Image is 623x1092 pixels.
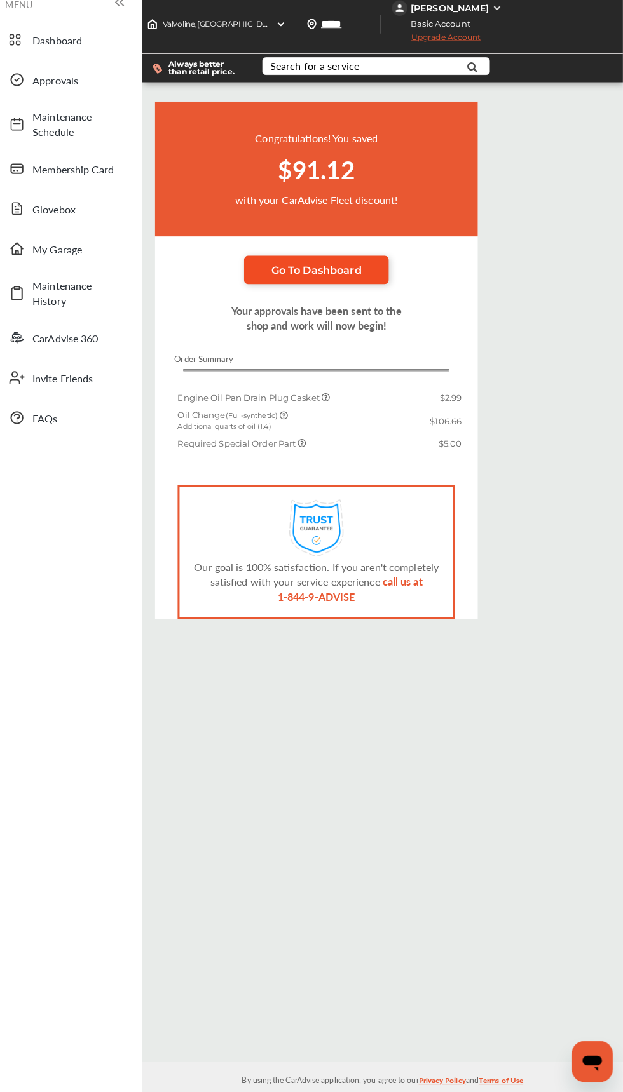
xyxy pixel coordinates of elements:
[11,372,137,405] a: Invite Friends
[250,268,392,296] a: Go To Dashboard
[149,1073,623,1086] p: By using the CarAdvise application, you agree to our and
[162,363,480,382] div: Order Summary
[11,205,137,238] a: Glovebox
[11,166,137,199] a: Membership Card
[184,432,277,440] small: Additional quarts of oil (1.4)
[11,78,137,111] a: Approvals
[11,39,137,72] a: Dashboard
[283,582,426,611] span: call us at 1-844-9-ADVISE
[184,403,326,413] span: Engine Oil Pan Drain Plug Gasket
[311,35,322,45] img: location_vector.a44bc228.svg
[494,19,504,29] img: WGsFRI8htEPBVLJbROoPRyZpYNWhNONpIPPETTm6eUC0GeLEiAAAAAElFTkSuQmCC
[184,448,303,458] span: Required Special Order Part
[41,421,130,435] span: FAQs
[277,276,366,288] span: Go To Dashboard
[175,159,467,206] div: $91.12
[384,30,385,50] img: header-divider.bc55588e.svg
[162,315,480,330] div: Your approvals have been sent to the
[162,116,480,249] div: Congratulations! You saved with your CarAdvise Fleet discount!
[275,76,363,86] div: Search for a service
[160,78,169,89] img: dollor_label_vector.a70140d1.svg
[186,567,456,611] div: Our goal is 100% satisfaction. If you aren't completely satisfied with your service experience
[414,18,491,30] div: [PERSON_NAME]
[231,422,283,430] small: (Full-synthetic)
[41,254,130,269] span: My Garage
[41,48,130,63] span: Dashboard
[442,403,464,413] span: $2.99
[41,175,130,190] span: Membership Card
[441,448,464,458] span: $5.00
[11,411,137,444] a: FAQs
[41,342,130,356] span: CarAdvise 360
[11,332,137,365] a: CarAdvise 360
[281,35,291,45] img: header-down-arrow.9dd2ce7d.svg
[184,420,285,430] span: Oil Change
[41,124,130,153] span: Maintenance Schedule
[433,426,464,436] span: $106.66
[572,1041,613,1082] iframe: Button to launch messaging window
[41,215,130,229] span: Glovebox
[397,33,483,46] span: Basic Account
[11,245,137,278] a: My Garage
[175,76,247,91] span: Always better than retail price.
[11,284,137,326] a: Maintenance History
[15,15,41,25] span: MENU
[41,381,130,396] span: Invite Friends
[41,88,130,102] span: Approvals
[154,35,165,45] img: header-home-logo.8d720a4f.svg
[11,118,137,159] a: Maintenance Schedule
[395,17,411,32] img: jVpblrzwTbfkPYzPPzSLxeg0AAAAASUVORK5CYII=
[41,290,130,320] span: Maintenance History
[162,330,480,344] div: shop and work will now begin!
[170,35,394,44] span: Valvoline , [GEOGRAPHIC_DATA] Windsor Locks , CT 06096-1019
[395,48,483,64] span: Upgrade Account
